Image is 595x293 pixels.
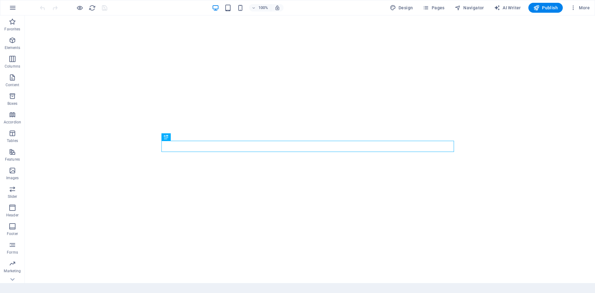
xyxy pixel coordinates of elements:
[455,5,484,11] span: Navigator
[4,269,21,273] p: Marketing
[275,5,280,11] i: On resize automatically adjust zoom level to fit chosen device.
[568,3,592,13] button: More
[7,250,18,255] p: Forms
[387,3,416,13] button: Design
[7,101,18,106] p: Boxes
[76,4,83,11] button: Click here to leave preview mode and continue editing
[8,194,17,199] p: Slider
[452,3,487,13] button: Navigator
[249,4,271,11] button: 100%
[5,157,20,162] p: Features
[6,213,19,218] p: Header
[88,4,96,11] button: reload
[6,175,19,180] p: Images
[4,27,20,32] p: Favorites
[6,82,19,87] p: Content
[570,5,590,11] span: More
[491,3,523,13] button: AI Writer
[7,231,18,236] p: Footer
[390,5,413,11] span: Design
[5,64,20,69] p: Columns
[423,5,444,11] span: Pages
[5,45,20,50] p: Elements
[7,138,18,143] p: Tables
[387,3,416,13] div: Design (Ctrl+Alt+Y)
[4,120,21,125] p: Accordion
[258,4,268,11] h6: 100%
[533,5,558,11] span: Publish
[494,5,521,11] span: AI Writer
[528,3,563,13] button: Publish
[89,4,96,11] i: Reload page
[420,3,447,13] button: Pages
